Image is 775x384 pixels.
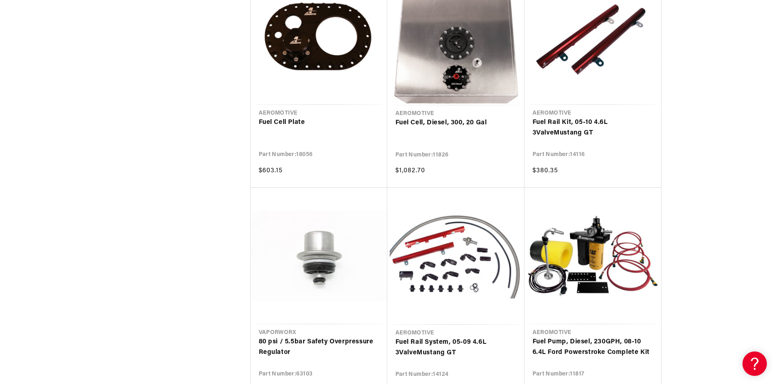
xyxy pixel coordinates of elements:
a: Fuel Rail Kit, 05-10 4.6L 3ValveMustang GT [533,117,653,138]
a: 80 psi / 5.5bar Safety Overpressure Regulator [259,337,379,358]
a: Fuel Rail System, 05-09 4.6L 3ValveMustang GT [395,337,516,358]
a: Fuel Cell, Diesel, 300, 20 Gal [395,118,516,128]
a: Fuel Pump, Diesel, 230GPH, 08-10 6.4L Ford Powerstroke Complete Kit [533,337,653,358]
a: Fuel Cell Plate [259,117,379,128]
